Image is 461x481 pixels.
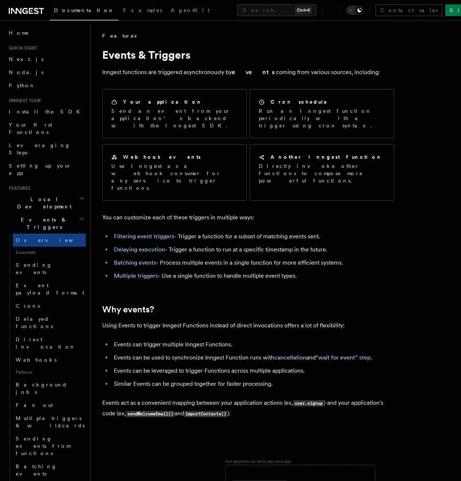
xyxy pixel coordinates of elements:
a: Sending events from functions [13,432,86,460]
p: Use Inngest as a webhook consumer for any service to trigger functions. [111,162,238,192]
button: Toggle dark mode [346,6,364,15]
li: - Use a single function to handle multiple event types. [112,271,394,281]
a: Your first Functions [6,118,86,139]
span: Multiple triggers & wildcards [16,415,85,428]
p: Using Events to trigger Inngest Functions instead of direct invocations offers a lot of flexibility: [102,320,394,331]
a: Webhook eventsUse Inngest as a webhook consumer for any service to trigger functions. [102,144,247,201]
span: Essentials [13,247,86,258]
a: Cron scheduleRun an Inngest function periodically with a trigger using cron syntax. [250,89,394,138]
a: Background jobs [13,378,86,399]
span: Home [9,29,29,36]
a: Setting up your app [6,159,86,180]
a: Batching events [114,259,156,266]
p: Directly invoke other functions to compose more powerful functions. [259,162,385,184]
span: Inngest tour [6,98,41,104]
a: Why events? [102,304,154,315]
span: AgentKit [171,7,210,13]
span: Delayed functions [16,316,53,329]
li: Events can trigger multiple Inngest Functions. [112,339,394,350]
strong: events [232,69,276,76]
a: Another Inngest functionDirectly invoke other functions to compose more powerful functions. [250,144,394,201]
span: Python [9,82,35,88]
a: Overview [13,234,86,247]
p: Events act as a convenient mapping between your application actions (ex, ) and your application's... [102,398,394,419]
span: Crons [16,303,40,309]
span: Sending events [16,262,52,275]
span: Overview [16,237,91,243]
p: You can customize each of these triggers in multiple ways: [102,212,394,223]
span: Local Development [6,196,80,210]
a: Direct invocation [13,333,86,353]
span: Setting up your app [9,163,72,176]
li: Similar Events can be grouped together for faster processing. [112,379,394,389]
a: cancellation [274,354,306,361]
a: Batching events [13,460,86,480]
span: Direct invocation [16,336,76,350]
a: Multiple triggers [114,272,158,279]
span: Events & Triggers [6,216,80,231]
a: Sending events [13,258,86,279]
a: Contact sales [376,4,442,16]
a: Event payload format [13,279,86,299]
span: Features [102,32,137,39]
span: Quick start [6,45,38,51]
span: Features [6,185,30,191]
li: - Trigger a function to run at a specific timestamp in the future. [112,245,394,255]
span: Webhooks [16,357,57,363]
button: Local Development [6,193,86,213]
span: Sending events from functions [16,436,70,456]
a: Leveraging Steps [6,139,86,159]
a: “wait for event” step [316,354,371,361]
a: Crons [13,299,86,312]
span: Event payload format [16,282,84,296]
a: Node.js [6,66,86,79]
span: Your first Functions [9,122,52,135]
span: Batching events [16,463,57,477]
code: user.signup [293,400,324,407]
span: Background jobs [16,382,67,395]
li: Events can be used to synchronize Inngest Function runs with and . [112,353,394,363]
a: AgentKit [166,2,214,20]
li: - Process multiple events in a single function for more efficient systems. [112,258,394,268]
p: Inngest functions are triggered asynchronously by coming from various sources, including: [102,67,394,77]
span: Examples [123,7,162,13]
span: Documentation [54,7,114,13]
a: Webhooks [13,353,86,366]
a: Your applicationSend an event from your application’s backend with the Inngest SDK. [102,89,247,138]
a: Delayed functions [13,312,86,333]
button: Events & Triggers [6,213,86,234]
a: Install the SDK [6,105,86,118]
h2: Webhook events [123,153,201,161]
h2: Another Inngest function [270,153,382,161]
p: Send an event from your application’s backend with the Inngest SDK. [111,107,238,129]
a: Delaying execution [114,246,165,253]
kbd: Ctrl+K [295,7,312,14]
p: Run an Inngest function periodically with a trigger using cron syntax. [259,107,385,129]
a: Examples [119,2,166,20]
code: importContacts() [184,411,227,417]
span: Node.js [9,69,43,75]
a: Python [6,79,86,92]
h2: Cron schedule [270,98,328,105]
li: Events can be leveraged to trigger Functions across multiple applications. [112,366,394,376]
span: Patterns [13,366,86,378]
span: Next.js [9,56,43,62]
code: sendWelcomeEmail() [126,411,174,417]
span: Leveraging Steps [9,142,70,155]
a: Fan out [13,399,86,412]
button: Search...Ctrl+K [237,4,316,16]
a: Documentation [50,2,119,20]
span: Fan out [16,402,53,408]
a: Home [6,26,86,39]
span: Install the SDK [9,109,84,115]
a: Filtering event triggers [114,233,174,240]
a: Multiple triggers & wildcards [13,412,86,432]
h2: Your application [123,98,202,105]
h1: Events & Triggers [102,48,394,61]
li: - Trigger a function for a subset of matching events sent. [112,231,394,242]
a: Next.js [6,53,86,66]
